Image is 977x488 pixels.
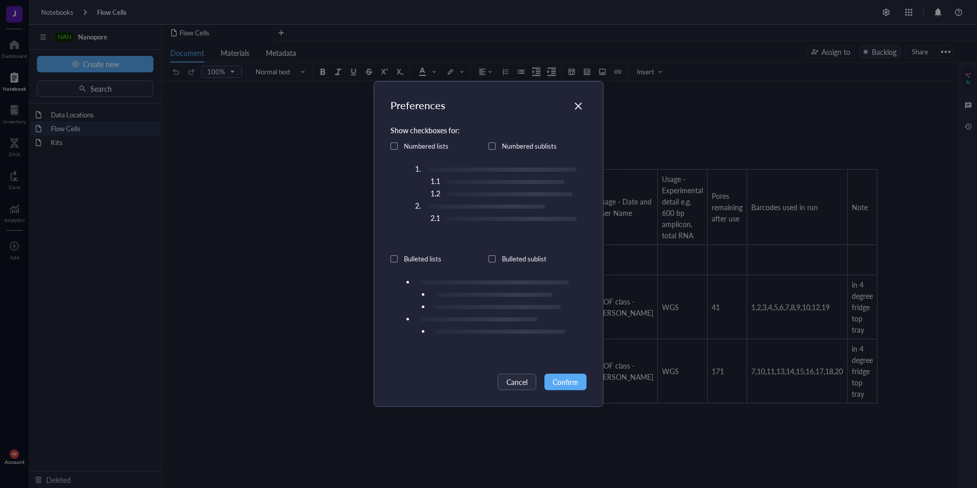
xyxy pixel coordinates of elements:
button: Cancel [498,374,536,390]
span: Bulleted sublist [502,254,546,263]
div: Show checkboxes for: [390,125,587,136]
span: Confirm [553,376,578,388]
span: Close [570,100,587,112]
button: Close [570,98,587,114]
span: Bulleted lists [404,254,441,263]
div: Preferences [390,98,587,112]
span: Numbered lists [404,141,448,151]
span: Cancel [506,376,527,388]
button: Confirm [544,374,587,390]
span: Numbered sublists [502,141,557,151]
